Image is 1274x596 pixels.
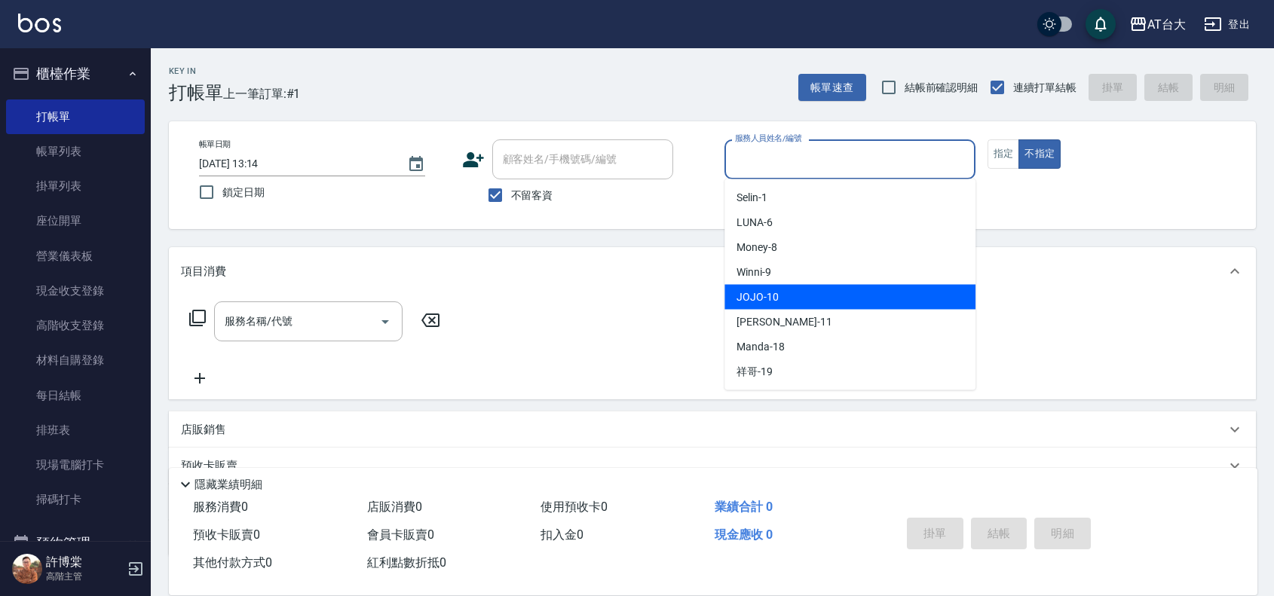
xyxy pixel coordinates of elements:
button: save [1086,9,1116,39]
a: 掃碼打卡 [6,482,145,517]
label: 服務人員姓名/編號 [735,133,801,144]
a: 帳單列表 [6,134,145,169]
span: Selin -1 [737,190,767,206]
label: 帳單日期 [199,139,231,150]
a: 每日結帳 [6,378,145,413]
p: 高階主管 [46,570,123,583]
button: 預約管理 [6,524,145,563]
span: 祥哥 -19 [737,364,773,380]
span: LUNA -6 [737,215,773,231]
button: 不指定 [1018,139,1061,169]
span: 使用預收卡 0 [541,500,608,514]
button: AT台大 [1123,9,1192,40]
a: 現金收支登錄 [6,274,145,308]
a: 排班表 [6,413,145,448]
p: 項目消費 [181,264,226,280]
a: 掛單列表 [6,169,145,203]
span: 店販消費 0 [367,500,422,514]
span: 不留客資 [511,188,553,203]
span: 結帳前確認明細 [905,80,978,96]
span: Money -8 [737,240,777,255]
span: 其他付款方式 0 [193,555,272,570]
span: 連續打單結帳 [1013,80,1076,96]
p: 店販銷售 [181,422,226,438]
span: JOJO -10 [737,289,779,305]
button: 登出 [1198,11,1256,38]
div: 店販銷售 [169,411,1256,448]
span: 鎖定日期 [222,185,265,200]
img: Logo [18,14,61,32]
span: 現金應收 0 [715,527,773,542]
span: 服務消費 0 [193,500,248,514]
span: 業績合計 0 [715,500,773,514]
button: 帳單速查 [798,74,866,102]
span: 上一筆訂單:#1 [223,84,301,103]
span: 預收卡販賣 0 [193,527,260,542]
h3: 打帳單 [169,82,223,103]
a: 打帳單 [6,99,145,134]
button: 指定 [988,139,1020,169]
h2: Key In [169,66,223,76]
a: 材料自購登錄 [6,343,145,377]
span: Manda -18 [737,339,785,355]
button: Open [373,310,397,334]
div: AT台大 [1147,15,1186,34]
img: Person [12,554,42,584]
span: Winni -9 [737,264,771,280]
div: 項目消費 [169,247,1256,295]
span: 扣入金 0 [541,527,583,542]
p: 預收卡販賣 [181,458,237,474]
a: 現場電腦打卡 [6,448,145,482]
p: 隱藏業績明細 [194,477,262,493]
div: 預收卡販賣 [169,448,1256,484]
input: YYYY/MM/DD hh:mm [199,151,392,176]
h5: 許博棠 [46,555,123,570]
a: 營業儀表板 [6,239,145,274]
a: 座位開單 [6,203,145,238]
span: [PERSON_NAME] -11 [737,314,831,330]
a: 高階收支登錄 [6,308,145,343]
span: 會員卡販賣 0 [367,527,434,542]
button: Choose date, selected date is 2025-08-21 [398,146,434,182]
span: 紅利點數折抵 0 [367,555,446,570]
button: 櫃檯作業 [6,54,145,93]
